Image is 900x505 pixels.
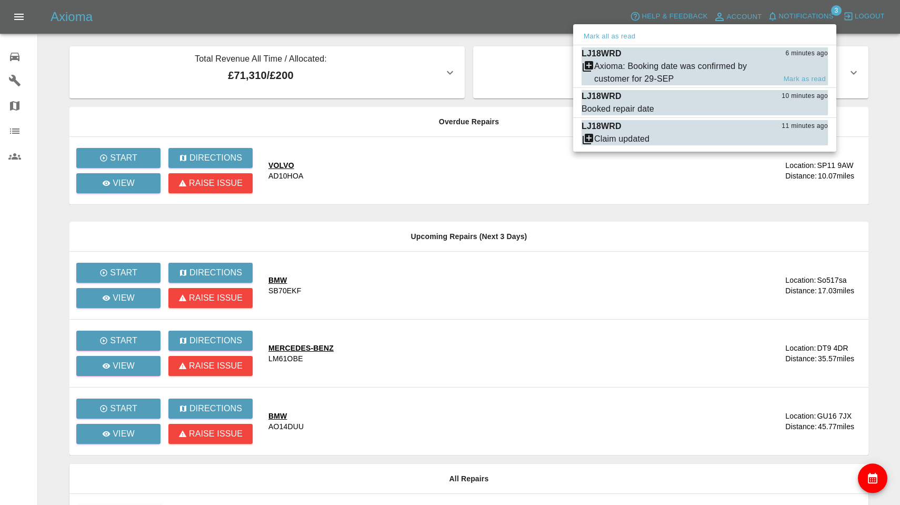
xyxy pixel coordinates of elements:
[782,73,828,85] button: Mark as read
[782,121,828,132] span: 11 minutes ago
[582,103,654,115] div: Booked repair date
[582,47,622,60] p: LJ18WRD
[782,91,828,102] span: 10 minutes ago
[582,120,622,133] p: LJ18WRD
[582,90,622,103] p: LJ18WRD
[582,31,637,43] button: Mark all as read
[594,133,649,145] div: Claim updated
[785,48,828,59] span: 6 minutes ago
[594,60,775,85] div: Axioma: Booking date was confirmed by customer for 29-SEP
